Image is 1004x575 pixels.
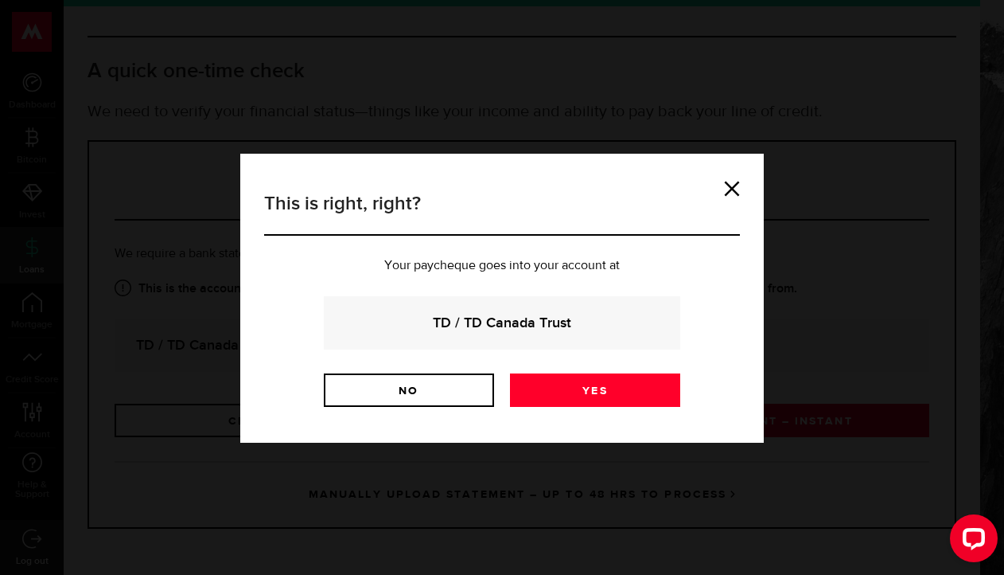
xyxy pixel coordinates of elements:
[937,508,1004,575] iframe: LiveChat chat widget
[264,260,740,272] p: Your paycheque goes into your account at
[264,190,740,236] h3: This is right, right?
[510,374,680,407] a: Yes
[345,312,659,334] strong: TD / TD Canada Trust
[324,374,494,407] a: No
